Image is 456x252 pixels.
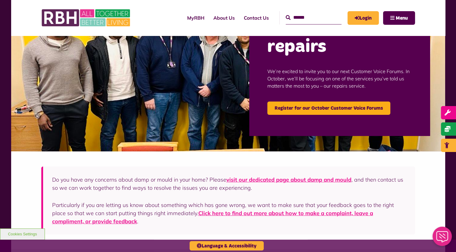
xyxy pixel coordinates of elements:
button: Language & Accessibility [190,241,264,250]
a: About Us [209,10,239,26]
span: Menu [396,16,408,21]
p: Particularly if you are letting us know about something which has gone wrong, we want to make sur... [52,201,406,225]
a: Contact Us [239,10,273,26]
a: Click here to find out more about how to make a complaint, leave a compliment, or provide feedback [52,210,373,225]
p: We’re excited to invite you to our next Customer Voice Forums. In October, we’ll be focusing on o... [267,59,412,99]
input: Search [286,11,341,24]
a: MyRBH [183,10,209,26]
a: visit our dedicated page about damp and mould [226,176,351,183]
iframe: Netcall Web Assistant for live chat [429,225,456,252]
a: Register for our October Customer Voice Forums - open in a new tab [267,102,390,115]
a: MyRBH [348,11,379,25]
p: Do you have any concerns about damp or mould in your home? Please , and then contact us so we can... [52,176,406,192]
img: RBH [41,6,132,30]
button: Navigation [383,11,415,25]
